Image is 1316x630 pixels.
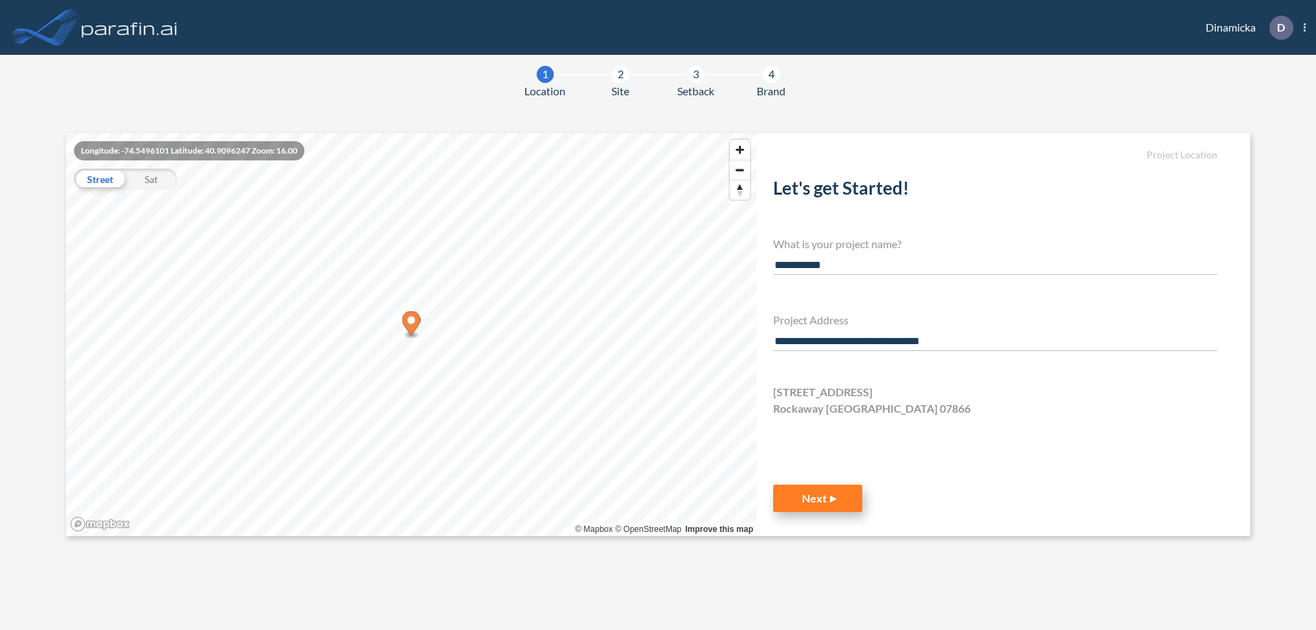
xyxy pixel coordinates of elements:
[687,66,705,83] div: 3
[74,141,304,160] div: Longitude: -74.5496101 Latitude: 40.9096247 Zoom: 16.00
[1277,21,1285,34] p: D
[730,140,750,160] button: Zoom in
[125,169,177,189] div: Sat
[730,180,750,199] button: Reset bearing to north
[773,400,971,417] span: Rockaway [GEOGRAPHIC_DATA] 07866
[773,237,1217,250] h4: What is your project name?
[402,311,421,339] div: Map marker
[757,83,785,99] span: Brand
[773,178,1217,204] h2: Let's get Started!
[685,524,753,534] a: Improve this map
[773,149,1217,161] h5: Project Location
[537,66,554,83] div: 1
[70,516,130,532] a: Mapbox homepage
[575,524,613,534] a: Mapbox
[79,14,180,41] img: logo
[611,83,629,99] span: Site
[763,66,780,83] div: 4
[677,83,714,99] span: Setback
[773,384,873,400] span: [STREET_ADDRESS]
[74,169,125,189] div: Street
[773,485,862,512] button: Next
[1185,16,1306,40] div: Dinamicka
[612,66,629,83] div: 2
[773,313,1217,326] h4: Project Address
[615,524,681,534] a: OpenStreetMap
[524,83,565,99] span: Location
[730,160,750,180] button: Zoom out
[66,133,757,536] canvas: Map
